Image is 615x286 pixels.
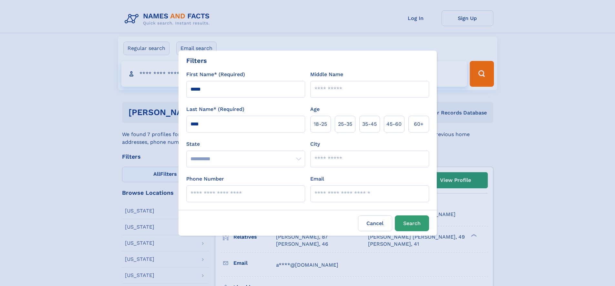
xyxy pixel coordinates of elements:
label: State [186,140,305,148]
div: Filters [186,56,207,65]
button: Search [395,215,429,231]
span: 25‑35 [338,120,352,128]
label: Cancel [358,215,392,231]
span: 18‑25 [314,120,327,128]
label: Age [310,105,320,113]
label: Email [310,175,324,183]
label: Phone Number [186,175,224,183]
label: First Name* (Required) [186,71,245,78]
label: City [310,140,320,148]
span: 35‑45 [362,120,377,128]
span: 45‑60 [386,120,402,128]
label: Middle Name [310,71,343,78]
span: 60+ [414,120,424,128]
label: Last Name* (Required) [186,105,244,113]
